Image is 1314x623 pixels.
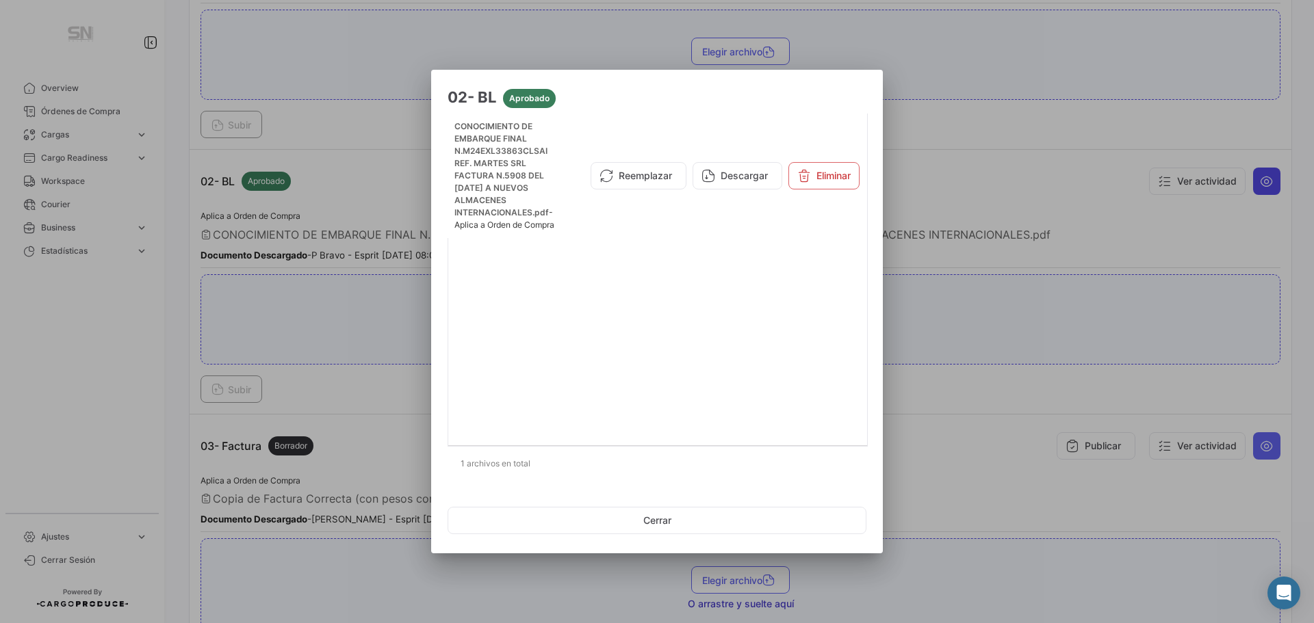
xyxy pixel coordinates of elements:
button: Descargar [693,162,782,189]
h3: 02- BL [448,86,866,108]
span: Aprobado [509,92,550,105]
div: 1 archivos en total [448,447,866,481]
button: Eliminar [788,162,860,189]
div: Abrir Intercom Messenger [1267,576,1300,609]
span: CONOCIMIENTO DE EMBARQUE FINAL N.M24EXL33863CLSAI REF. MARTES SRL FACTURA N.5908 DEL [DATE] A NUE... [454,121,549,217]
button: Reemplazar [591,162,686,189]
button: Cerrar [448,507,866,534]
